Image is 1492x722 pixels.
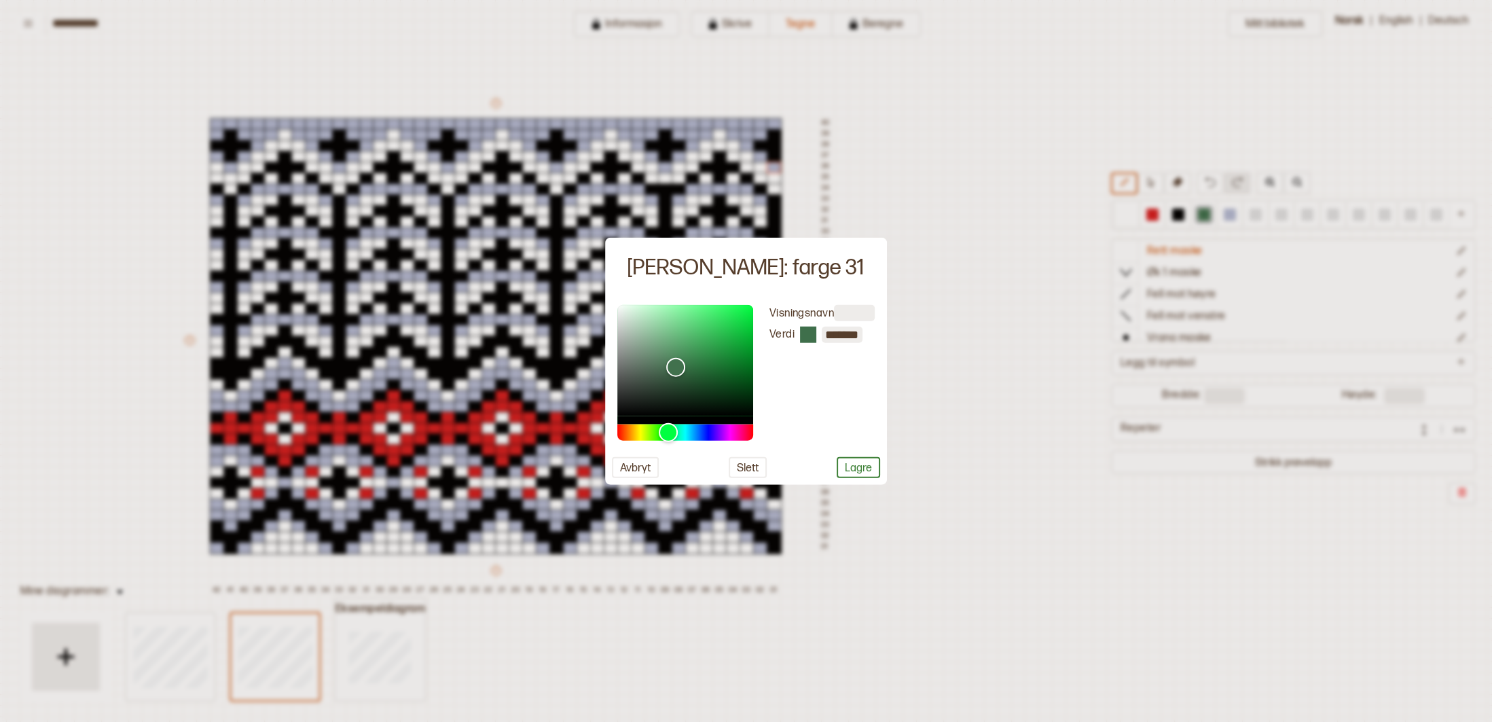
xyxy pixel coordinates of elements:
[617,425,753,441] div: Hue
[769,327,795,342] label: Verdi
[729,457,767,478] button: Slett
[617,305,753,416] div: Color
[627,253,864,282] div: [PERSON_NAME]: farge 31
[612,457,659,478] button: Avbryt
[837,457,880,478] button: Lagre
[769,307,835,320] label: Visningsnavn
